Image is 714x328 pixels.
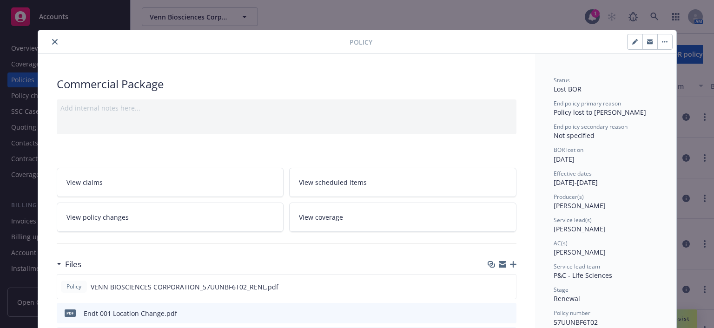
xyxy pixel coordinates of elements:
div: [DATE] - [DATE] [554,170,658,187]
span: [PERSON_NAME] [554,224,606,233]
span: [DATE] [554,155,575,164]
span: P&C - Life Sciences [554,271,612,280]
span: Stage [554,286,569,294]
a: View coverage [289,203,516,232]
span: View policy changes [66,212,129,222]
span: BOR lost on [554,146,583,154]
div: Commercial Package [57,76,516,92]
span: AC(s) [554,239,568,247]
a: View claims [57,168,284,197]
a: View scheduled items [289,168,516,197]
span: Policy number [554,309,590,317]
span: Policy [350,37,372,47]
span: View claims [66,177,103,187]
span: View scheduled items [299,177,367,187]
span: [PERSON_NAME] [554,201,606,210]
a: View policy changes [57,203,284,232]
span: End policy primary reason [554,99,621,107]
span: Effective dates [554,170,592,177]
button: preview file [504,308,513,318]
span: Policy lost to [PERSON_NAME] [554,108,646,117]
div: Endt 001 Location Change.pdf [84,308,177,318]
span: VENN BIOSCIENCES CORPORATION_57UUNBF6T02_RENL.pdf [91,282,278,292]
span: 57UUNBF6T02 [554,318,598,327]
span: [PERSON_NAME] [554,248,606,256]
span: End policy secondary reason [554,123,628,131]
button: close [49,36,60,47]
span: Service lead(s) [554,216,592,224]
span: View coverage [299,212,343,222]
button: preview file [504,282,512,292]
span: pdf [65,309,76,316]
h3: Files [65,258,81,270]
span: Service lead team [554,262,600,270]
span: Policy [65,282,83,291]
span: Lost BOR [554,85,582,93]
div: Files [57,258,81,270]
button: download file [489,282,496,292]
span: Not specified [554,131,595,140]
span: Producer(s) [554,193,584,201]
span: Status [554,76,570,84]
span: Renewal [554,294,580,303]
button: download file [489,308,497,318]
div: Add internal notes here... [60,103,513,113]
